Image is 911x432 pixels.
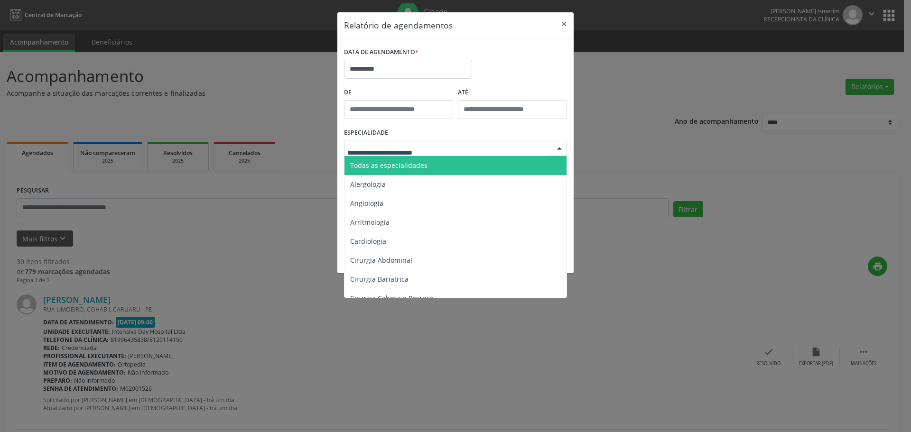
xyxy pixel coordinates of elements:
span: Cirurgia Cabeça e Pescoço [350,294,434,303]
span: Todas as especialidades [350,161,428,170]
label: ATÉ [458,85,567,100]
span: Cirurgia Abdominal [350,256,412,265]
span: Alergologia [350,180,386,189]
label: ESPECIALIDADE [344,126,388,140]
span: Cirurgia Bariatrica [350,275,409,284]
span: Arritmologia [350,218,390,227]
span: Cardiologia [350,237,386,246]
label: DATA DE AGENDAMENTO [344,45,418,60]
label: De [344,85,453,100]
h5: Relatório de agendamentos [344,19,453,31]
button: Close [555,12,574,36]
span: Angiologia [350,199,383,208]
